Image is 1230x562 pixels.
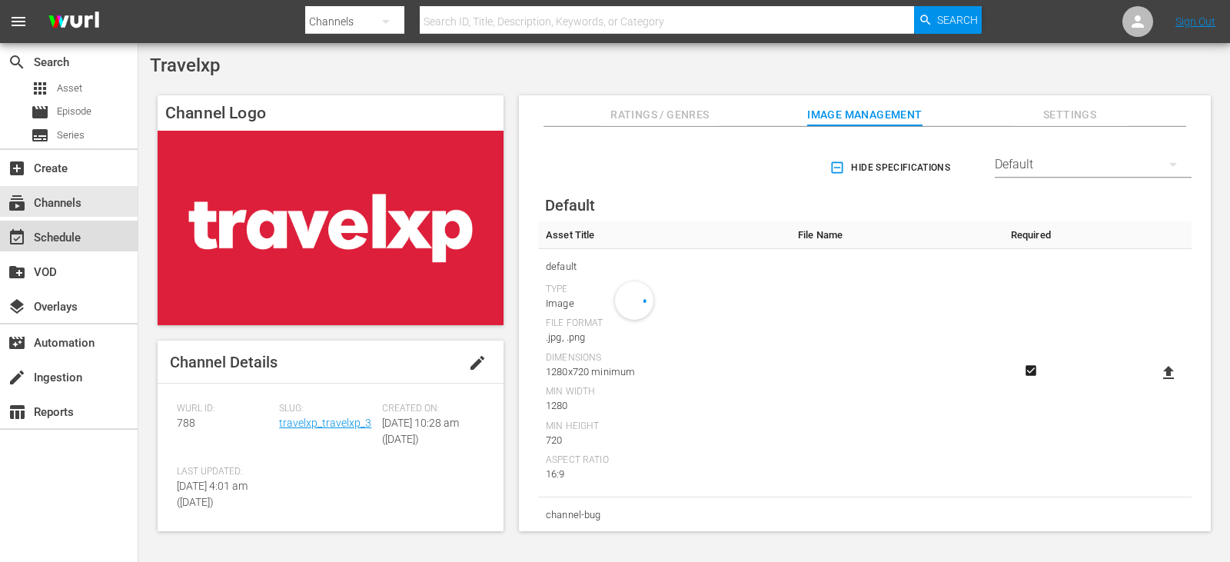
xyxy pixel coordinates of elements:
span: Wurl ID: [177,403,271,415]
svg: Required [1022,364,1040,377]
span: Channels [8,194,26,212]
span: 788 [177,417,195,429]
span: Create [8,159,26,178]
span: Episode [57,104,91,119]
span: channel-bug [546,505,783,525]
div: 720 [546,433,783,448]
span: Series [57,128,85,143]
span: Episode [31,103,49,121]
span: Ratings / Genres [602,105,717,125]
div: 16:9 [546,467,783,482]
span: Asset [57,81,82,96]
img: ans4CAIJ8jUAAAAAAAAAAAAAAAAAAAAAAAAgQb4GAAAAAAAAAAAAAAAAAAAAAAAAJMjXAAAAAAAAAAAAAAAAAAAAAAAAgAT5G... [37,4,111,40]
th: Asset Title [538,221,790,249]
button: Hide Specifications [826,146,956,189]
span: Asset [31,79,49,98]
div: Image [546,296,783,311]
span: default [546,257,783,277]
span: Search [8,53,26,71]
button: Search [914,6,982,34]
span: Default [545,196,595,214]
span: Channel Details [170,353,278,371]
h4: Channel Logo [158,95,504,131]
div: Aspect Ratio [546,454,783,467]
div: Type [546,532,783,544]
span: edit [468,354,487,372]
div: Min Height [546,421,783,433]
span: Travelxp [150,55,220,76]
span: Automation [8,334,26,352]
span: Last Updated: [177,466,271,478]
th: File Name [790,221,1002,249]
div: Default [995,143,1192,186]
span: menu [9,12,28,31]
span: Hide Specifications [833,160,950,176]
div: Type [546,284,783,296]
span: Ingestion [8,368,26,387]
span: Settings [1012,105,1128,125]
span: Slug: [279,403,374,415]
span: Image Management [807,105,922,125]
span: VOD [8,263,26,281]
div: Min Width [546,386,783,398]
span: [DATE] 10:28 am ([DATE]) [382,417,459,445]
span: Schedule [8,228,26,247]
span: [DATE] 4:01 am ([DATE]) [177,480,248,508]
img: Travelxp [158,131,504,325]
span: Series [31,126,49,145]
div: File Format [546,318,783,330]
div: 1280 [546,398,783,414]
div: Dimensions [546,352,783,364]
a: Sign Out [1175,15,1215,28]
button: edit [459,344,496,381]
span: Overlays [8,298,26,316]
div: .jpg, .png [546,330,783,345]
span: Reports [8,403,26,421]
span: Created On: [382,403,477,415]
th: Required [1002,221,1059,249]
span: Search [937,6,978,34]
a: travelxp_travelxp_3 [279,417,371,429]
div: 1280x720 minimum [546,364,783,380]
